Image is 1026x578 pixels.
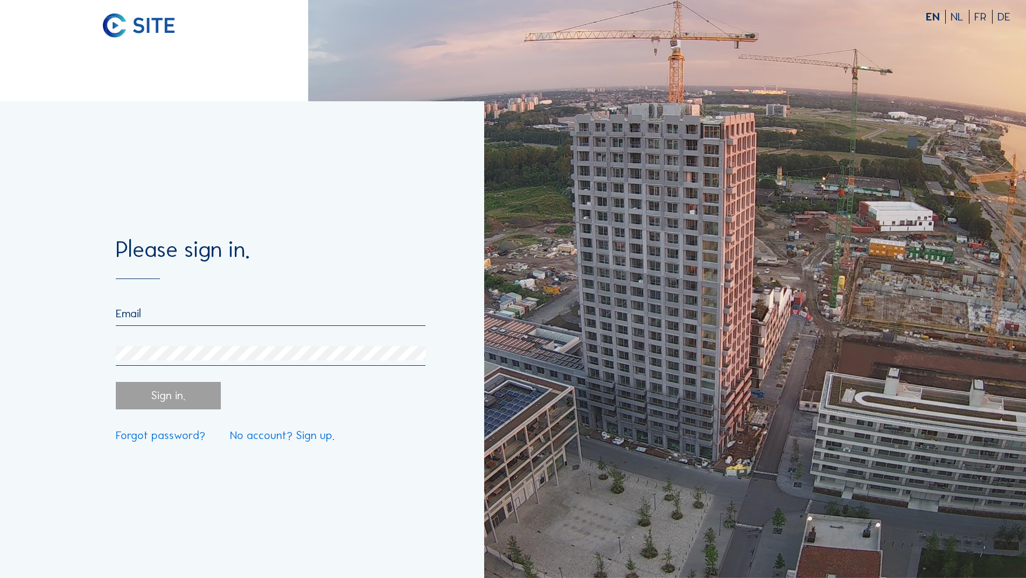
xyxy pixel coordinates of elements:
[116,307,425,321] input: Email
[103,13,175,38] img: C-SITE logo
[997,11,1010,23] div: DE
[974,11,993,23] div: FR
[116,382,220,409] div: Sign in.
[951,11,969,23] div: NL
[116,238,425,279] div: Please sign in.
[116,430,205,441] a: Forgot password?
[926,11,946,23] div: EN
[230,430,334,441] a: No account? Sign up.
